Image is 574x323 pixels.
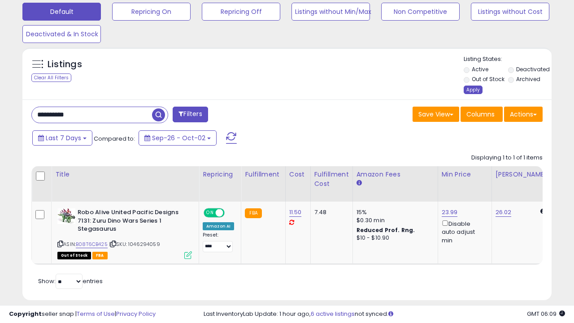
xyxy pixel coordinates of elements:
div: Preset: [203,232,234,252]
button: Non Competitive [381,3,460,21]
span: 2025-10-11 06:09 GMT [527,310,565,318]
a: Privacy Policy [116,310,156,318]
a: 23.99 [442,208,458,217]
label: Out of Stock [472,75,504,83]
h5: Listings [48,58,82,71]
button: Deactivated & In Stock [22,25,101,43]
div: Min Price [442,170,488,179]
button: Actions [504,107,543,122]
label: Deactivated [516,65,550,73]
span: Compared to: [94,134,135,143]
span: Columns [466,110,495,119]
div: Title [55,170,195,179]
div: Last InventoryLab Update: 1 hour ago, not synced. [204,310,565,319]
div: Amazon AI [203,222,234,230]
a: B08T6CB425 [76,241,108,248]
a: 26.02 [496,208,512,217]
a: 6 active listings [311,310,355,318]
div: [PERSON_NAME] [496,170,549,179]
div: seller snap | | [9,310,156,319]
div: ASIN: [57,208,192,258]
b: Reduced Prof. Rng. [357,226,415,234]
div: Disable auto adjust min [442,219,485,245]
div: Repricing [203,170,237,179]
span: Sep-26 - Oct-02 [152,134,205,142]
b: Robo Alive United Pacific Designs 7131: Zuru Dino Wars Series 1 Stegasaurus [78,208,187,236]
button: Sep-26 - Oct-02 [139,130,217,146]
span: FBA [92,252,108,259]
div: $10 - $10.90 [357,234,431,242]
button: Repricing On [112,3,191,21]
span: All listings that are currently out of stock and unavailable for purchase on Amazon [57,252,91,259]
span: Show: entries [38,277,103,285]
button: Save View [413,107,459,122]
img: 51wF7n7utfL._SL40_.jpg [57,208,75,224]
div: Fulfillment [245,170,281,179]
button: Last 7 Days [32,130,92,146]
small: Amazon Fees. [357,179,362,187]
div: Cost [289,170,307,179]
a: Terms of Use [77,310,115,318]
button: Filters [173,107,208,122]
p: Listing States: [464,55,552,64]
label: Archived [516,75,540,83]
span: OFF [223,209,238,217]
div: 7.48 [314,208,346,216]
div: 15% [357,208,431,216]
div: Clear All Filters [31,73,71,82]
strong: Copyright [9,310,42,318]
a: 11.50 [289,208,302,217]
button: Listings without Cost [471,3,549,21]
button: Repricing Off [202,3,280,21]
button: Default [22,3,101,21]
div: $0.30 min [357,216,431,224]
small: FBA [245,208,261,218]
div: Amazon Fees [357,170,434,179]
span: Last 7 Days [46,134,81,142]
div: Apply [464,86,483,94]
button: Listings without Min/Max [291,3,370,21]
div: Displaying 1 to 1 of 1 items [471,154,543,162]
span: | SKU: 1046294059 [109,241,160,248]
button: Columns [461,107,503,122]
span: ON [204,209,216,217]
div: Fulfillment Cost [314,170,349,189]
label: Active [472,65,488,73]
